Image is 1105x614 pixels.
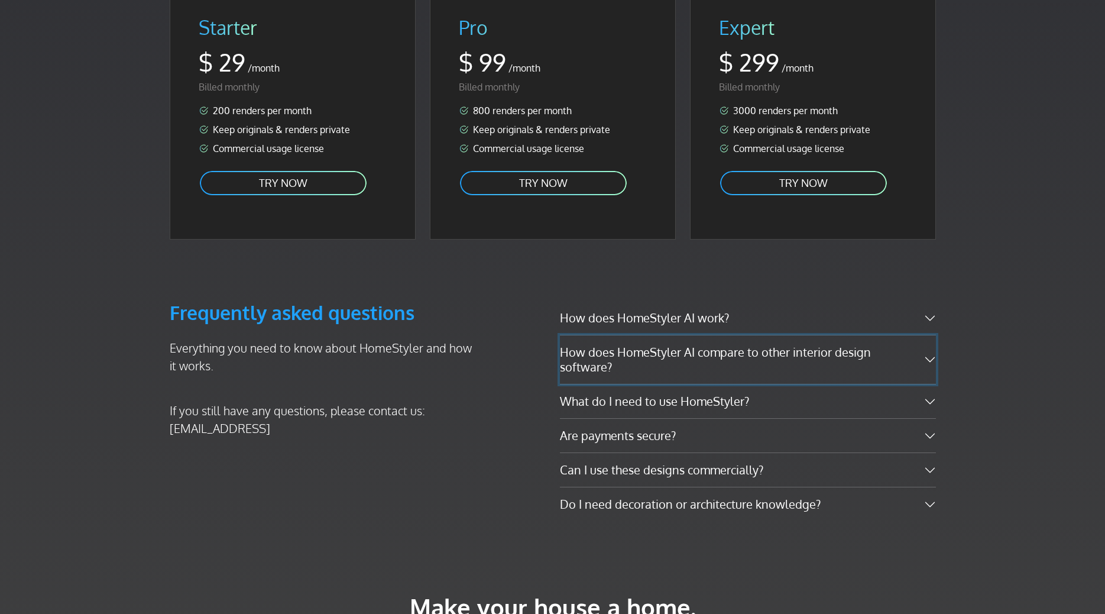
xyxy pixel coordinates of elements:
[248,62,280,74] span: /month
[560,301,936,335] button: How does HomeStyler AI work?
[199,122,387,137] li: Keep originals & renders private
[459,141,647,156] li: Commercial usage license
[719,81,780,93] span: Billed monthly
[719,16,907,40] h2: Expert
[782,62,814,74] span: /month
[560,487,936,521] button: Do I need decoration or architecture knowledge?
[719,141,907,156] li: Commercial usage license
[719,47,779,77] span: $ 299
[459,170,628,196] a: TRY NOW
[199,47,245,77] span: $ 29
[459,47,506,77] span: $ 99
[199,141,387,156] li: Commercial usage license
[459,81,520,93] span: Billed monthly
[199,104,387,118] li: 200 renders per month
[560,419,936,453] button: Are payments secure?
[459,104,647,118] li: 800 renders per month
[199,16,387,40] h2: Starter
[508,62,540,74] span: /month
[560,453,936,487] button: Can I use these designs commercially?
[719,122,907,137] li: Keep originals & renders private
[719,104,907,118] li: 3000 renders per month
[199,170,368,196] a: TRY NOW
[170,301,481,325] h3: Frequently asked questions
[170,402,481,437] p: If you still have any questions, please contact us: [EMAIL_ADDRESS]
[199,81,260,93] span: Billed monthly
[560,335,936,384] button: How does HomeStyler AI compare to other interior design software?
[459,122,647,137] li: Keep originals & renders private
[719,170,888,196] a: TRY NOW
[459,16,647,40] h2: Pro
[170,339,481,374] p: Everything you need to know about HomeStyler and how it works.
[560,384,936,418] button: What do I need to use HomeStyler?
